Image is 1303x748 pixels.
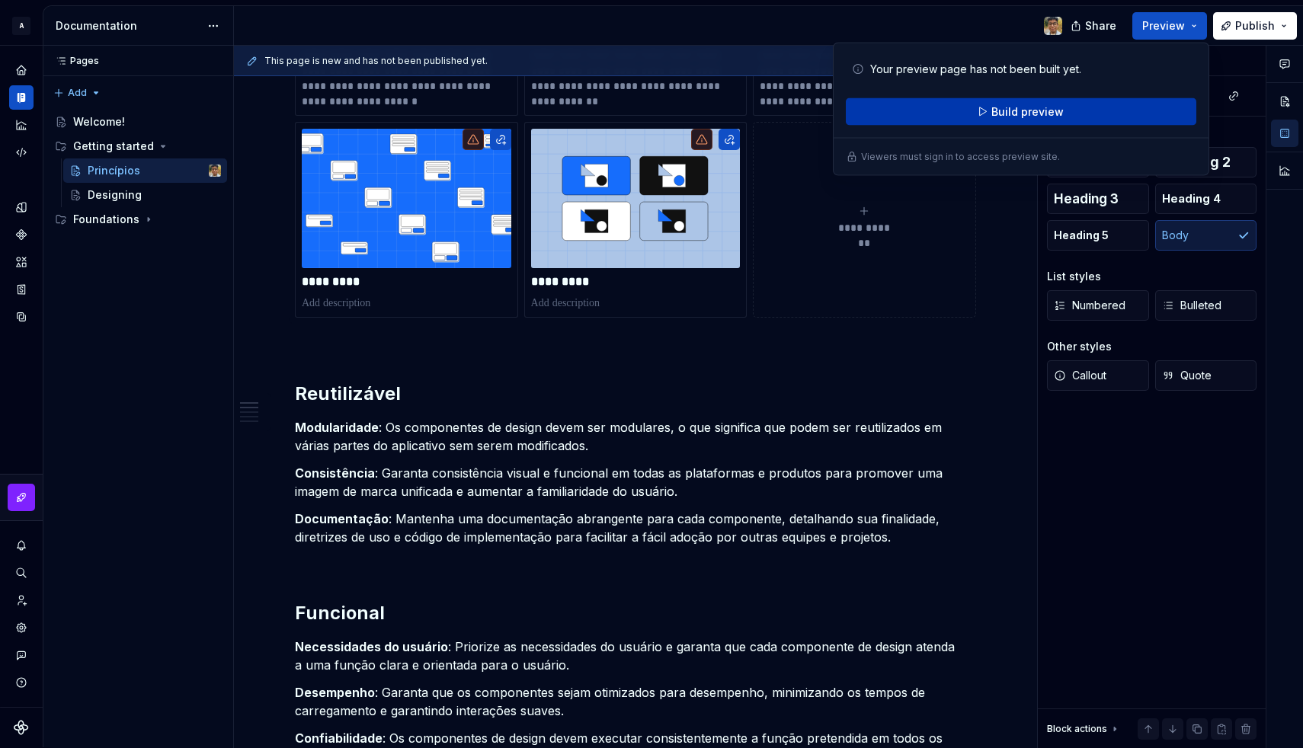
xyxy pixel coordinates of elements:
div: Documentation [56,18,200,34]
button: Quote [1155,360,1257,391]
div: Block actions [1047,718,1121,740]
a: Settings [9,615,34,640]
a: Designing [63,183,227,207]
h2: Funcional [295,601,968,625]
span: Add [68,87,87,99]
strong: Modularidade [295,420,379,435]
div: List styles [1047,269,1101,284]
a: Components [9,222,34,247]
strong: Confiabilidade [295,730,383,746]
div: Page tree [49,110,227,232]
a: Analytics [9,113,34,137]
button: A [3,9,40,42]
button: Numbered [1047,290,1149,321]
div: Foundations [49,207,227,232]
div: Princípios [88,163,140,178]
a: PrincípiosAndy [63,158,227,183]
a: Data sources [9,305,34,329]
strong: Consistência [295,465,375,481]
img: Andy [209,165,221,177]
a: Assets [9,250,34,274]
a: Home [9,58,34,82]
h2: Reutilizável [295,382,968,406]
a: Documentation [9,85,34,110]
strong: Desempenho [295,685,375,700]
div: Pages [49,55,99,67]
a: Welcome! [49,110,227,134]
button: Search ⌘K [9,561,34,585]
div: Designing [88,187,142,203]
span: Numbered [1054,298,1125,313]
div: A [12,17,30,35]
p: : Mantenha uma documentação abrangente para cada componente, detalhando sua finalidade, diretrize... [295,510,968,546]
p: Viewers must sign in to access preview site. [861,151,1060,163]
p: Your preview page has not been built yet. [870,62,1081,77]
img: 2f933953-1427-4282-addf-d40d7f23ea77.svg [531,129,741,268]
button: Preview [1132,12,1207,40]
button: Callout [1047,360,1149,391]
button: Heading 4 [1155,184,1257,214]
strong: Necessidades do usuário [295,639,448,654]
span: This page is new and has not been published yet. [264,55,488,67]
span: Bulleted [1162,298,1221,313]
div: Welcome! [73,114,125,129]
div: Getting started [49,134,227,158]
span: Heading 5 [1054,228,1109,243]
button: Heading 5 [1047,220,1149,251]
button: Publish [1213,12,1297,40]
button: Bulleted [1155,290,1257,321]
a: Design tokens [9,195,34,219]
a: Code automation [9,140,34,165]
button: Heading 3 [1047,184,1149,214]
p: : Garanta consistência visual e funcional em todas as plataformas e produtos para promover uma im... [295,464,968,500]
span: Build preview [991,104,1064,120]
a: Storybook stories [9,277,34,302]
strong: Documentação [295,511,389,526]
div: Getting started [73,139,154,154]
button: Contact support [9,643,34,667]
img: 77902ad9-b7ba-4d39-b35f-7e671afde201.svg [302,129,511,268]
p: : Os componentes de design devem ser modulares, o que significa que podem ser reutilizados em vár... [295,418,968,455]
span: Heading 3 [1054,191,1119,206]
div: Foundations [73,212,139,227]
svg: Supernova Logo [14,720,29,735]
button: Add [49,82,106,104]
span: Callout [1054,368,1106,383]
button: Build preview [846,98,1196,126]
span: Share [1085,18,1116,34]
div: Other styles [1047,339,1112,354]
p: : Garanta que os componentes sejam otimizados para desempenho, minimizando os tempos de carregame... [295,683,968,720]
span: Quote [1162,368,1212,383]
button: Share [1063,12,1126,40]
button: Notifications [9,533,34,558]
span: Heading 4 [1162,191,1221,206]
p: : Priorize as necessidades do usuário e garanta que cada componente de design atenda a uma função... [295,638,968,674]
a: Invite team [9,588,34,612]
span: Preview [1142,18,1185,34]
div: Block actions [1047,723,1107,735]
span: Publish [1235,18,1275,34]
img: Andy [1044,17,1062,35]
